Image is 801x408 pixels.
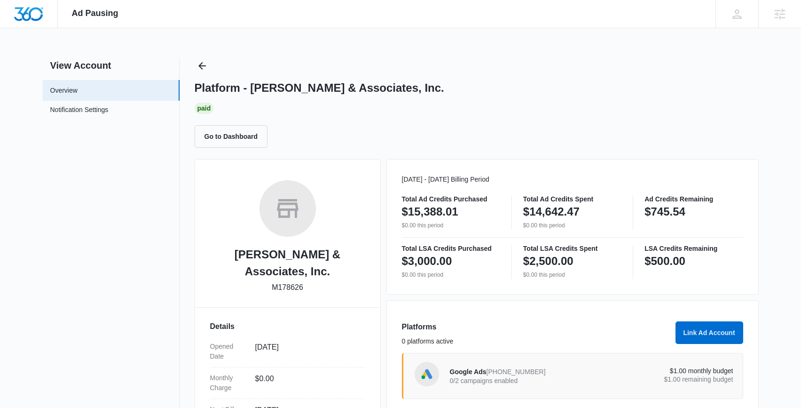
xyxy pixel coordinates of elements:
h3: Details [210,321,365,332]
button: Go to Dashboard [195,125,268,148]
p: [DATE] - [DATE] Billing Period [402,175,743,184]
p: Total LSA Credits Purchased [402,245,500,252]
dd: [DATE] [255,342,358,361]
h2: View Account [43,58,180,72]
p: $2,500.00 [523,254,573,269]
p: $0.00 this period [402,271,500,279]
a: Notification Settings [50,105,109,117]
p: $1.00 remaining budget [591,376,733,383]
p: 0 platforms active [402,336,670,346]
button: Link Ad Account [675,321,743,344]
a: Overview [50,86,78,96]
span: Ad Pausing [72,8,118,18]
p: Total Ad Credits Spent [523,196,621,202]
a: Google AdsGoogle Ads[PHONE_NUMBER]0/2 campaigns enabled$1.00 monthly budget$1.00 remaining budget [402,353,743,399]
p: Ad Credits Remaining [644,196,743,202]
dt: Opened Date [210,342,248,361]
p: $745.54 [644,204,685,219]
p: Total LSA Credits Spent [523,245,621,252]
p: Total Ad Credits Purchased [402,196,500,202]
button: Back [195,58,210,73]
p: $0.00 this period [523,221,621,230]
p: $500.00 [644,254,685,269]
p: $1.00 monthly budget [591,368,733,374]
p: 0/2 campaigns enabled [450,377,592,384]
a: Go to Dashboard [195,132,274,140]
dt: Monthly Charge [210,373,248,393]
dd: $0.00 [255,373,358,393]
span: [PHONE_NUMBER] [487,368,546,376]
span: Google Ads [450,368,487,376]
p: LSA Credits Remaining [644,245,743,252]
p: $0.00 this period [402,221,500,230]
div: Monthly Charge$0.00 [210,368,365,399]
p: $3,000.00 [402,254,452,269]
p: $15,388.01 [402,204,458,219]
div: Paid [195,103,214,114]
p: M178626 [272,282,303,293]
h2: [PERSON_NAME] & Associates, Inc. [210,246,365,280]
div: Opened Date[DATE] [210,336,365,368]
img: Google Ads [420,367,434,381]
h1: Platform - [PERSON_NAME] & Associates, Inc. [195,81,444,95]
p: $14,642.47 [523,204,580,219]
p: $0.00 this period [523,271,621,279]
h3: Platforms [402,321,670,333]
